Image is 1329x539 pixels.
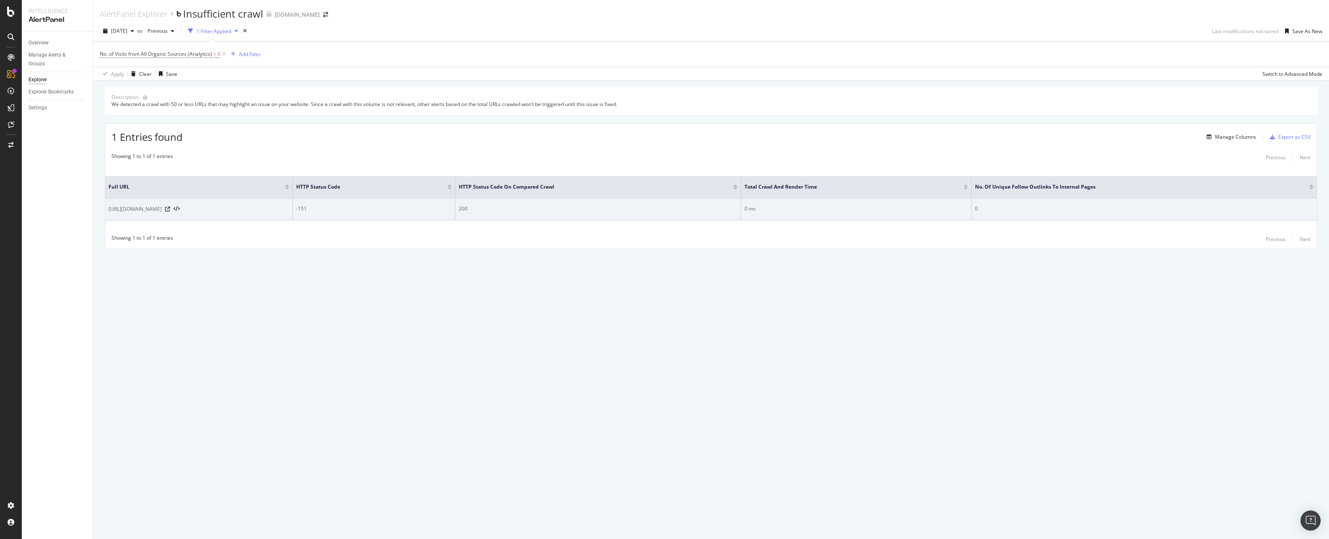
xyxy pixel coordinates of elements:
div: Showing 1 to 1 of 1 entries [111,153,173,163]
div: 0 [975,205,1313,212]
div: Export as CSV [1278,133,1311,140]
div: Overview [28,39,49,47]
button: Manage Columns [1203,132,1256,142]
div: Manage Alerts & Groups [28,51,79,68]
div: 1 Filter Applied [197,28,231,35]
span: > [213,50,216,57]
span: Total Crawl and Render Time [745,183,952,191]
div: 200 [459,205,737,212]
button: 1 Filter Applied [185,24,241,38]
span: 1 Entries found [111,130,183,144]
div: Explorer Bookmarks [28,88,74,96]
div: Explorer [28,75,47,84]
div: Save [166,70,177,78]
a: Explorer [28,75,87,84]
div: Insufficient crawl [183,7,263,21]
div: Switch to Advanced Mode [1262,70,1322,78]
button: Save [155,67,177,80]
a: Overview [28,39,87,47]
div: Previous [1266,236,1286,243]
span: HTTP Status Code On Compared Crawl [459,183,721,191]
div: Previous [1266,154,1286,161]
div: Apply [111,70,124,78]
button: Previous [1266,153,1286,163]
button: Save As New [1282,24,1322,38]
a: Manage Alerts & Groups [28,51,87,68]
div: -151 [296,205,452,212]
span: HTTP Status Code [296,183,435,191]
button: Export as CSV [1267,130,1311,144]
div: Add Filter [239,51,261,58]
span: No. of Visits from All Organic Sources (Analytics) [100,50,212,57]
button: Add Filter [228,49,261,59]
div: AlertPanel [28,15,86,25]
button: Next [1300,234,1311,244]
span: 0 [217,48,220,60]
div: Open Intercom Messenger [1301,510,1321,531]
div: Showing 1 to 1 of 1 entries [111,234,173,244]
a: Explorer Bookmarks [28,88,87,96]
div: Last modifications not saved [1212,28,1278,35]
a: Settings [28,104,87,112]
div: times [241,27,248,35]
span: Full URL [109,183,272,191]
div: Settings [28,104,47,112]
button: Next [1300,153,1311,163]
button: Switch to Advanced Mode [1259,67,1322,80]
div: Save As New [1292,28,1322,35]
div: Next [1300,236,1311,243]
button: Previous [1266,234,1286,244]
button: View HTML Source [173,206,180,212]
button: Clear [128,67,152,80]
button: Previous [144,24,178,38]
a: AlertPanel Explorer [100,9,167,18]
button: [DATE] [100,24,137,38]
div: Intelligence [28,7,86,15]
span: No. of Unique Follow Outlinks to Internal Pages [975,183,1297,191]
div: arrow-right-arrow-left [323,12,328,18]
div: 0 ms [745,205,968,212]
span: 2025 Sep. 11th [111,27,127,34]
div: Clear [139,70,152,78]
span: Previous [144,27,168,34]
div: We detected a crawl with 50 or less URLs that may highlight an issue on your website. Since a cra... [111,101,1311,108]
button: Apply [100,67,124,80]
a: Visit Online Page [165,207,170,212]
span: vs [137,27,144,34]
div: [DOMAIN_NAME] [275,10,320,19]
span: [URL][DOMAIN_NAME] [109,205,162,213]
div: Next [1300,154,1311,161]
div: Manage Columns [1215,133,1256,140]
div: Description: [111,93,140,101]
